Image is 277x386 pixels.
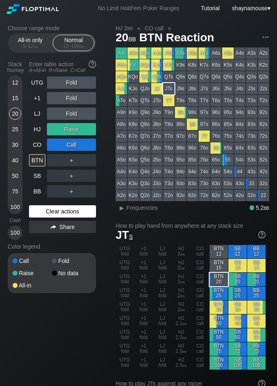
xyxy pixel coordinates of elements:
div: 76s [210,130,222,142]
div: No data [52,270,91,276]
div: CO call [191,287,209,300]
div: AQs [139,47,151,59]
div: KK [127,59,139,71]
div: 64o [210,166,222,177]
div: J3s [246,83,257,94]
div: K4o [127,166,139,177]
div: 93s [246,107,257,118]
div: K2o [127,190,139,201]
div: 86s [210,119,222,130]
span: BTN Reaction [138,31,216,45]
div: K6o [127,142,139,154]
div: Fold [47,92,96,104]
div: 62o [210,190,222,201]
div: K4s [234,59,246,71]
div: 86o [187,142,198,154]
div: 20 [9,108,21,120]
div: Q8o [139,119,151,130]
div: J7o [151,130,163,142]
div: 97o [175,130,186,142]
span: bb [183,321,187,326]
div: 55 [222,154,234,166]
div: AJo [116,83,127,94]
span: shaynamouse [232,5,268,11]
div: T5o [163,154,174,166]
div: 63o [210,178,222,189]
div: J8o [151,119,163,130]
div: BB 20 [247,273,266,286]
div: Fold [47,76,96,89]
div: 96o [175,142,186,154]
span: bb [128,34,136,43]
div: Share [29,221,96,233]
div: HJ [29,123,45,135]
div: BB 12 [247,245,266,258]
span: s [129,231,133,240]
div: 100 [9,201,21,213]
div: SB 20 [228,273,247,286]
img: ellipsis.fd386fe8.svg [261,33,270,42]
div: 52s [258,154,269,166]
div: 44 [234,166,246,177]
div: Q9s [175,71,186,83]
div: A4s [234,47,246,59]
div: A9o [116,107,127,118]
div: J8s [187,83,198,94]
div: LJ fold [153,287,172,300]
div: J5s [222,83,234,94]
div: 12 – 100 [56,43,91,49]
div: 100 [9,227,21,239]
div: CO call [191,245,209,258]
div: 72o [199,190,210,201]
span: CO call [143,25,165,32]
div: A2s [258,47,269,59]
div: Q3s [246,71,257,83]
div: 87s [199,119,210,130]
div: KTo [127,95,139,106]
div: T7s [199,95,210,106]
div: T9o [163,107,174,118]
div: 65s [222,142,234,154]
div: KJs [151,59,163,71]
div: UTG fold [116,287,134,300]
div: 97s [199,107,210,118]
div: 73o [199,178,210,189]
div: 42s [258,166,269,177]
div: 33 [246,178,257,189]
span: HJ 2 [114,25,134,32]
div: 88 [187,119,198,130]
div: Tourney [4,67,26,73]
div: BB 15 [247,259,266,272]
div: +1 fold [134,301,153,314]
div: J4s [234,83,246,94]
h2: How to play hand from anywhere at any stack size [116,222,266,229]
div: 84s [234,119,246,130]
div: CO call [191,301,209,314]
div: 82s [258,119,269,130]
div: 93o [175,178,186,189]
div: KQs [139,59,151,71]
div: KTs [163,59,174,71]
div: J6s [210,83,222,94]
div: Stack [4,58,26,76]
div: +1 fold [134,259,153,272]
span: 20 [114,31,137,45]
div: K6s [210,59,222,71]
div: 72s [258,130,269,142]
div: TT [163,95,174,106]
div: QJo [139,83,151,94]
span: bb [181,265,185,271]
div: AKs [127,47,139,59]
div: 99 [175,107,186,118]
div: Q8s [187,71,198,83]
div: 62s [258,142,269,154]
div: J4o [151,166,163,177]
div: 53s [246,154,257,166]
div: K5s [222,59,234,71]
div: K5o [127,154,139,166]
div: UTG fold [116,259,134,272]
div: HJ 2 [172,245,190,258]
div: Q3o [139,178,151,189]
div: LJ fold [153,314,172,328]
div: 42o [234,190,246,201]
